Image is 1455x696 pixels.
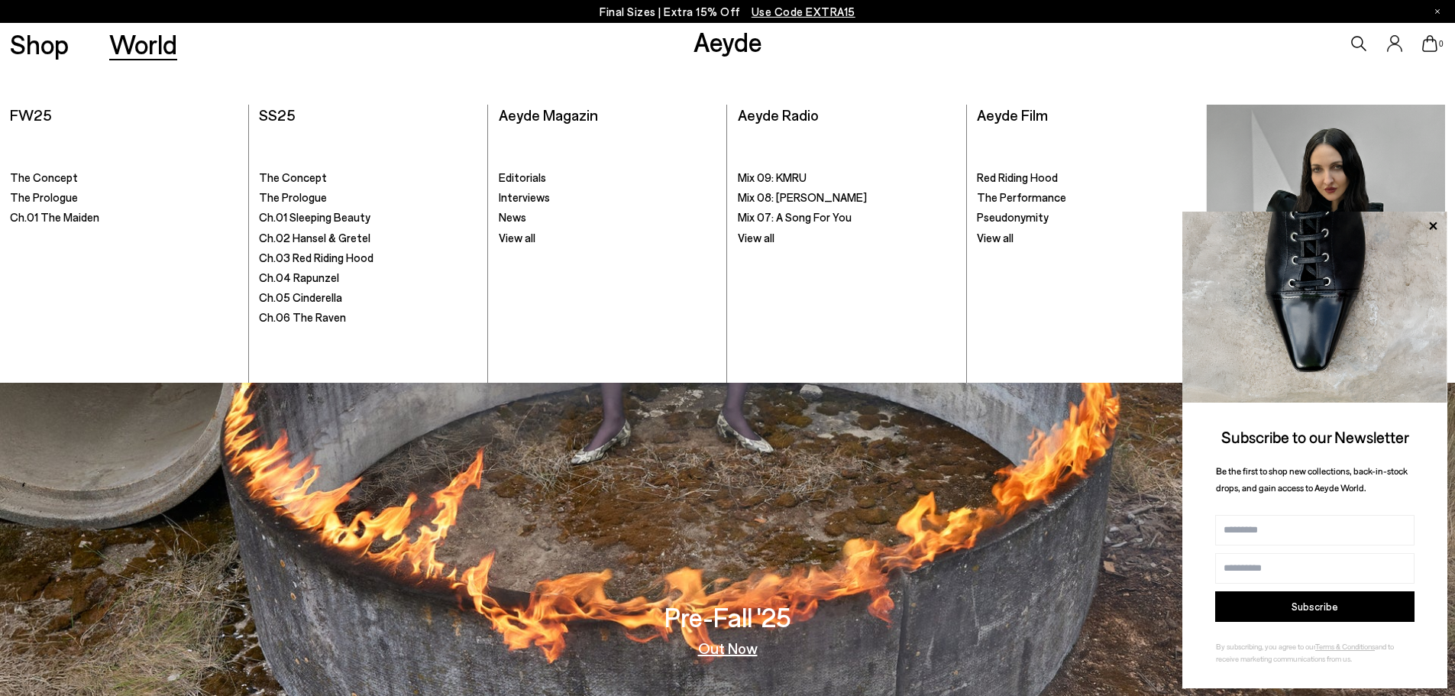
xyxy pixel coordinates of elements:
[259,170,327,184] span: The Concept
[664,604,791,630] h3: Pre-Fall '25
[259,310,477,325] a: Ch.06 The Raven
[1216,642,1315,651] span: By subscribing, you agree to our
[738,231,956,246] a: View all
[10,210,99,224] span: Ch.01 The Maiden
[259,270,339,284] span: Ch.04 Rapunzel
[1215,591,1415,622] button: Subscribe
[259,290,477,306] a: Ch.05 Cinderella
[259,270,477,286] a: Ch.04 Rapunzel
[499,210,526,224] span: News
[10,105,52,124] a: FW25
[259,210,370,224] span: Ch.01 Sleeping Beauty
[499,105,598,124] a: Aeyde Magazin
[109,31,177,57] a: World
[977,170,1196,186] a: Red Riding Hood
[259,251,477,266] a: Ch.03 Red Riding Hood
[259,251,373,264] span: Ch.03 Red Riding Hood
[752,5,855,18] span: Navigate to /collections/ss25-final-sizes
[10,190,78,204] span: The Prologue
[499,170,717,186] a: Editorials
[499,190,550,204] span: Interviews
[738,210,852,224] span: Mix 07: A Song For You
[977,231,1014,244] span: View all
[738,231,774,244] span: View all
[1207,105,1445,373] a: Aeyde Magazin
[259,231,477,246] a: Ch.02 Hansel & Gretel
[499,170,546,184] span: Editorials
[10,170,238,186] a: The Concept
[259,290,342,304] span: Ch.05 Cinderella
[259,190,477,206] a: The Prologue
[259,170,477,186] a: The Concept
[738,170,956,186] a: Mix 09: KMRU
[259,105,296,124] a: SS25
[10,190,238,206] a: The Prologue
[1422,35,1437,52] a: 0
[600,2,855,21] p: Final Sizes | Extra 15% Off
[698,640,758,656] a: Out Now
[977,210,1049,224] span: Pseudonymity
[259,210,477,225] a: Ch.01 Sleeping Beauty
[977,190,1066,204] span: The Performance
[10,210,238,225] a: Ch.01 The Maiden
[738,210,956,225] a: Mix 07: A Song For You
[1221,427,1409,446] span: Subscribe to our Newsletter
[10,31,69,57] a: Shop
[977,170,1058,184] span: Red Riding Hood
[738,170,807,184] span: Mix 09: KMRU
[738,105,819,124] a: Aeyde Radio
[977,231,1196,246] a: View all
[499,210,717,225] a: News
[499,190,717,206] a: Interviews
[499,231,535,244] span: View all
[499,231,717,246] a: View all
[10,170,78,184] span: The Concept
[1207,105,1445,373] img: X-exploration-v2_1_900x.png
[1216,465,1408,494] span: Be the first to shop new collections, back-in-stock drops, and gain access to Aeyde World.
[977,210,1196,225] a: Pseudonymity
[738,190,867,204] span: Mix 08: [PERSON_NAME]
[738,190,956,206] a: Mix 08: [PERSON_NAME]
[259,231,370,244] span: Ch.02 Hansel & Gretel
[1437,40,1445,48] span: 0
[1315,642,1375,651] a: Terms & Conditions
[1182,212,1447,403] img: ca3f721fb6ff708a270709c41d776025.jpg
[259,310,346,324] span: Ch.06 The Raven
[977,190,1196,206] a: The Performance
[977,105,1048,124] a: Aeyde Film
[694,25,762,57] a: Aeyde
[259,190,327,204] span: The Prologue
